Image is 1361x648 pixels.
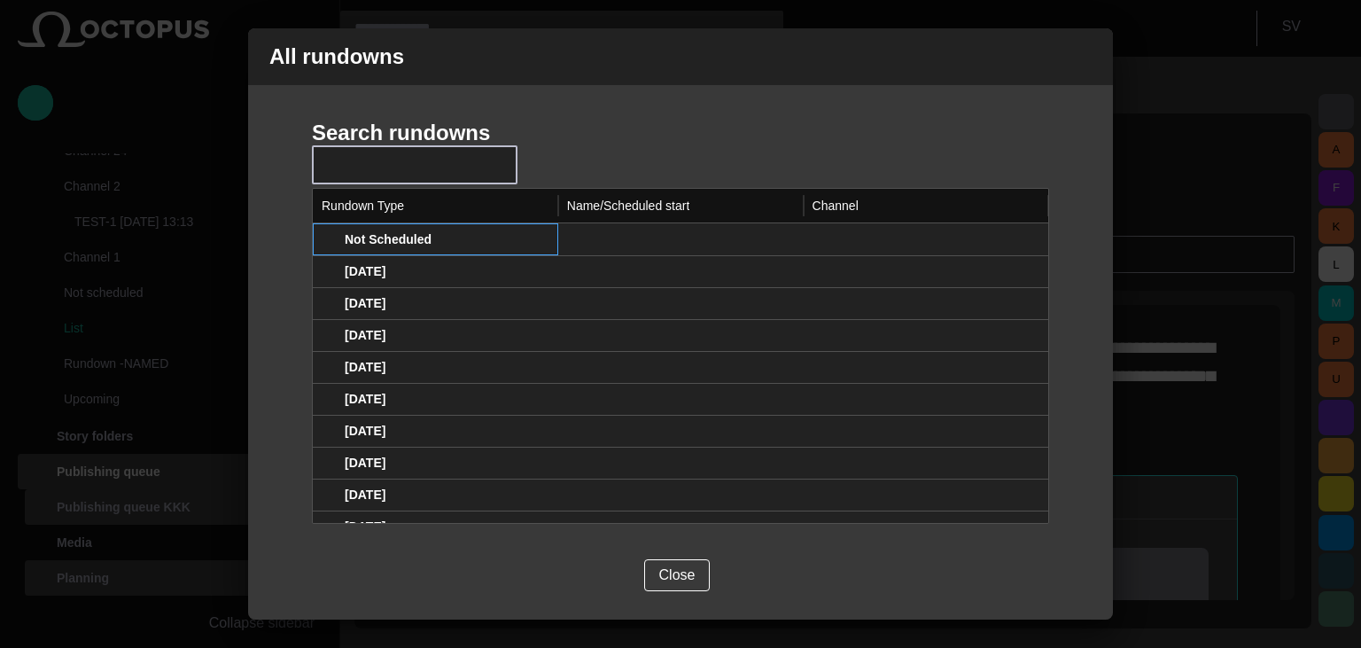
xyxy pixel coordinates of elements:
span: [DATE] [345,416,385,447]
div: Name/Scheduled start [567,199,690,213]
span: [DATE] [345,288,385,319]
div: Channel [813,199,859,213]
div: All rundowns [248,28,1113,620]
div: All rundowns [248,28,1113,85]
h2: All rundowns [269,44,404,69]
span: [DATE] [345,480,385,511]
span: [DATE] [345,448,385,479]
span: Not Scheduled [345,224,432,255]
span: [DATE] [345,384,385,415]
span: [DATE] [345,352,385,383]
button: Close [644,559,711,591]
div: Rundown Type [322,199,404,213]
span: [DATE] [345,256,385,287]
span: [DATE] [345,511,385,543]
h2: Search rundowns [312,121,1049,145]
span: [DATE] [345,320,385,351]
